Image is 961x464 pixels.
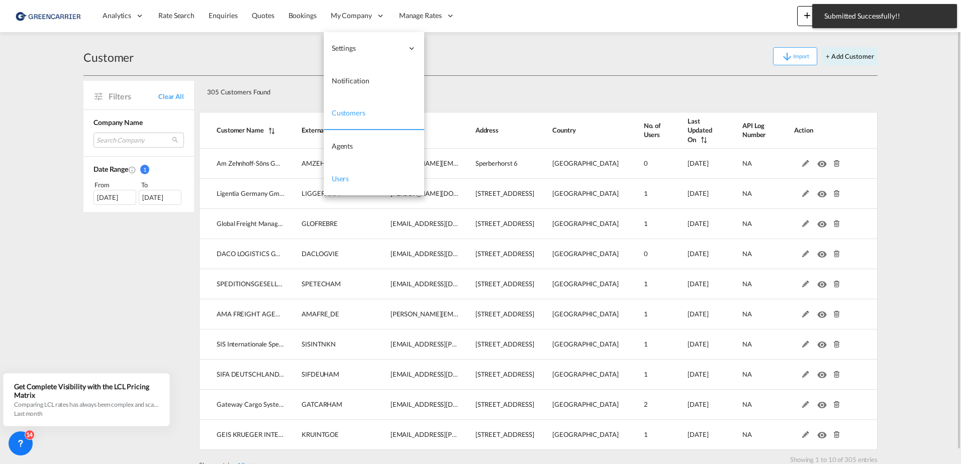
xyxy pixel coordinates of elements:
[552,219,618,227] span: [GEOGRAPHIC_DATA]
[619,360,662,390] td: 1
[797,6,843,26] button: icon-plus 400-fgNewicon-chevron-down
[535,149,618,179] td: Germany
[688,340,708,348] span: [DATE]
[199,360,284,390] td: SIFA DEUTSCHLAND GMBH
[742,370,752,378] span: NA
[717,329,769,360] td: NA
[742,219,752,227] span: NA
[199,299,284,329] td: AMA FREIGHT AGENCY GMBH
[199,390,284,420] td: Gateway Cargo Systems
[688,370,708,378] span: [DATE]
[373,299,458,329] td: t.witt@amafreight.com
[475,310,534,318] span: [STREET_ADDRESS]
[688,280,708,288] span: [DATE]
[619,112,662,149] th: No. of Users
[817,188,830,195] md-icon: icon-eye
[817,429,830,436] md-icon: icon-eye
[742,189,752,197] span: NA
[644,370,648,378] span: 1
[717,390,769,420] td: NA
[662,239,717,269] td: 2025-09-11
[644,159,648,167] span: 0
[284,269,373,299] td: SPETECHAM
[458,420,536,450] td: INDUSTRIESTRASSE 10
[324,130,424,163] a: Agents
[15,5,83,27] img: 1378a7308afe11ef83610d9e779c6b34.png
[535,360,618,390] td: Germany
[302,280,341,288] span: SPETECHAM
[199,179,284,209] td: Ligentia Germany GmbH
[324,65,424,97] a: Notification
[284,299,373,329] td: AMAFRE_DE
[289,11,317,20] span: Bookings
[817,399,830,406] md-icon: icon-eye
[662,390,717,420] td: 2025-09-10
[619,390,662,420] td: 2
[662,329,717,360] td: 2025-09-09
[742,310,752,318] span: NA
[391,370,499,378] span: [EMAIL_ADDRESS][DOMAIN_NAME]
[535,329,618,360] td: Germany
[644,250,648,258] span: 0
[717,112,769,149] th: API Log Number
[284,390,373,420] td: GATCARHAM
[817,218,830,225] md-icon: icon-eye
[199,112,284,149] th: Customer Name
[552,250,618,258] span: [GEOGRAPHIC_DATA]
[619,420,662,450] td: 1
[742,340,752,348] span: NA
[619,329,662,360] td: 1
[302,340,336,348] span: SISINTNKN
[742,400,752,408] span: NA
[209,11,238,20] span: Enquiries
[199,239,284,269] td: DACO LOGISTICS GMBH
[458,209,536,239] td: Studtriede 49
[552,159,618,167] span: [GEOGRAPHIC_DATA]
[458,239,536,269] td: GLUCKGASSE 1
[688,310,708,318] span: [DATE]
[817,158,830,165] md-icon: icon-eye
[302,370,339,378] span: SIFDEUHAM
[717,179,769,209] td: NA
[742,159,752,167] span: NA
[619,179,662,209] td: 1
[217,250,291,258] span: DACO LOGISTICS GMBH
[199,209,284,239] td: Global Freight Management Deutschland GmbH
[324,32,424,65] div: Settings
[458,299,536,329] td: WENDENSTRASSE 21A
[552,430,618,438] span: [GEOGRAPHIC_DATA]
[644,400,648,408] span: 2
[552,280,618,288] span: [GEOGRAPHIC_DATA]
[475,250,534,258] span: [STREET_ADDRESS]
[373,239,458,269] td: bonka.mihaleva@dacolog.com
[644,189,648,197] span: 1
[717,239,769,269] td: NA
[140,165,149,174] span: 1
[217,310,310,318] span: AMA FREIGHT AGENCY GMBH
[109,91,158,102] span: Filters
[552,340,618,348] span: [GEOGRAPHIC_DATA]
[204,450,878,464] div: Showing 1 to 10 of 305 entries
[158,92,184,101] span: Clear All
[284,209,373,239] td: GLOFREBRE
[302,430,339,438] span: KRUINTGOE
[391,430,550,438] span: [EMAIL_ADDRESS][PERSON_NAME][DOMAIN_NAME]
[140,180,184,190] div: To
[458,269,536,299] td: BRAMFELDER CHAUSSEE 324
[688,189,708,197] span: [DATE]
[284,420,373,450] td: KRUINTGOE
[688,400,708,408] span: [DATE]
[391,250,499,258] span: [EMAIL_ADDRESS][DOMAIN_NAME]
[662,420,717,450] td: 2025-09-01
[284,149,373,179] td: AMZEHNHAM
[458,329,536,360] td: LOTZENARBACHSTRASSE 1
[217,400,287,408] span: Gateway Cargo Systems
[284,112,373,149] th: External Reference Code
[373,360,458,390] td: lschulz@sifalogistics.com
[83,49,134,65] div: Customer
[199,329,284,360] td: SIS Internationale Speditions GMBH
[302,189,340,197] span: LIGGERHAM
[302,250,339,258] span: DACLOGVIE
[644,280,648,288] span: 1
[284,239,373,269] td: DACLOGVIE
